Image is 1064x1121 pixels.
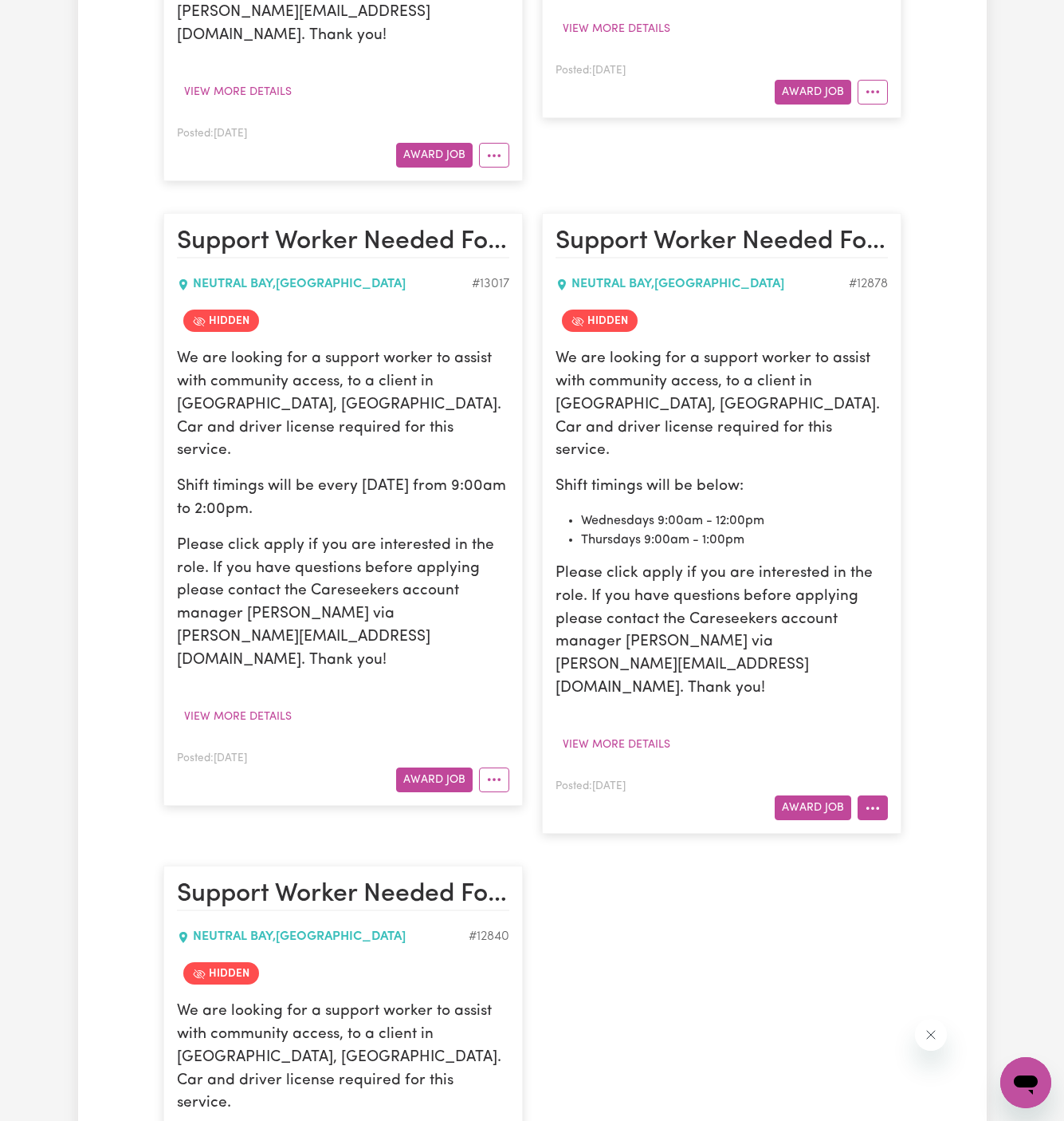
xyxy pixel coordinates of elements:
span: Job is hidden [562,310,638,332]
li: Thursdays 9:00am - 1:00pm [581,531,888,550]
button: View more details [177,80,299,105]
p: Shift timings will be every [DATE] from 9:00am to 2:00pm. [177,476,509,522]
h2: Support Worker Needed For Community Access In Lower North Shore, NSW [177,227,509,259]
button: More options [479,143,509,168]
div: NEUTRAL BAY , [GEOGRAPHIC_DATA] [556,274,849,294]
h2: Support Worker Needed For Community Access In Lower North Shore, NSW [177,879,509,911]
span: Job is hidden [183,962,259,985]
div: Job ID #12840 [469,927,509,946]
span: Posted: [DATE] [556,781,626,791]
button: View more details [556,732,677,757]
button: Award Job [396,768,473,792]
button: View more details [177,705,299,729]
p: We are looking for a support worker to assist with community access, to a client in [GEOGRAPHIC_D... [556,348,888,463]
button: Award Job [775,80,851,105]
button: More options [479,768,509,792]
div: Job ID #12878 [849,274,888,294]
iframe: Close message [915,1019,947,1051]
span: Job is hidden [183,310,259,332]
h2: Support Worker Needed For Community Access In Lower North Shore, NSW [556,227,888,259]
span: Posted: [DATE] [177,128,247,139]
span: Need any help? [10,11,96,24]
button: View more details [556,17,677,41]
p: We are looking for a support worker to assist with community access, to a client in [GEOGRAPHIC_D... [177,348,509,463]
p: Shift timings will be below: [556,476,888,499]
span: Posted: [DATE] [556,65,626,76]
span: Posted: [DATE] [177,753,247,764]
button: More options [858,795,888,820]
li: Wednesdays 9:00am - 12:00pm [581,511,888,531]
p: Please click apply if you are interested in the role. If you have questions before applying pleas... [556,562,888,701]
p: Please click apply if you are interested in the role. If you have questions before applying pleas... [177,535,509,673]
button: More options [858,80,888,105]
div: NEUTRAL BAY , [GEOGRAPHIC_DATA] [177,927,469,946]
button: Award Job [775,795,851,820]
div: Job ID #13017 [472,274,509,294]
p: We are looking for a support worker to assist with community access, to a client in [GEOGRAPHIC_D... [177,1001,509,1115]
div: NEUTRAL BAY , [GEOGRAPHIC_DATA] [177,274,472,294]
iframe: Button to launch messaging window [1000,1057,1051,1108]
button: Award Job [396,143,473,168]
